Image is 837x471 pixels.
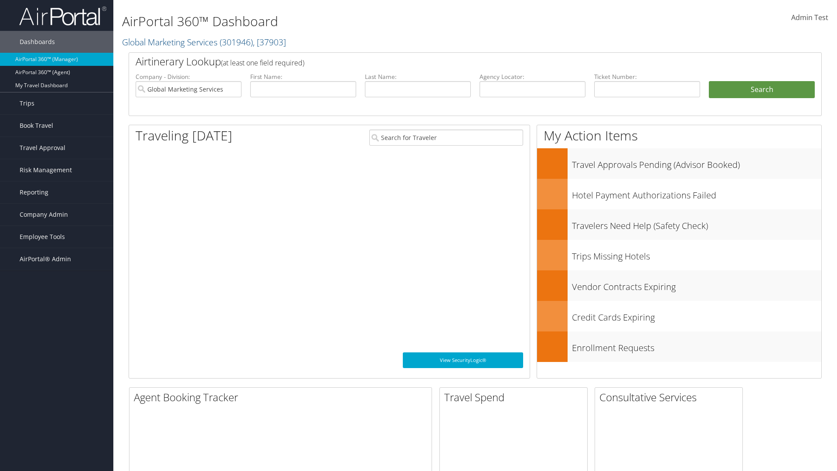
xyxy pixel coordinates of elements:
span: Trips [20,92,34,114]
span: Dashboards [20,31,55,53]
span: ( 301946 ) [220,36,253,48]
a: Travelers Need Help (Safety Check) [537,209,821,240]
a: Vendor Contracts Expiring [537,270,821,301]
h3: Credit Cards Expiring [572,307,821,324]
h3: Enrollment Requests [572,338,821,354]
h1: Traveling [DATE] [136,126,232,145]
span: Admin Test [791,13,828,22]
span: Risk Management [20,159,72,181]
button: Search [709,81,815,99]
a: Travel Approvals Pending (Advisor Booked) [537,148,821,179]
img: airportal-logo.png [19,6,106,26]
span: Book Travel [20,115,53,137]
input: Search for Traveler [369,130,523,146]
label: Company - Division: [136,72,242,81]
h3: Trips Missing Hotels [572,246,821,263]
a: Credit Cards Expiring [537,301,821,331]
span: , [ 37903 ] [253,36,286,48]
h2: Consultative Services [599,390,742,405]
span: Employee Tools [20,226,65,248]
h3: Vendor Contracts Expiring [572,276,821,293]
h1: My Action Items [537,126,821,145]
a: Enrollment Requests [537,331,821,362]
span: Reporting [20,181,48,203]
label: Agency Locator: [480,72,585,81]
h2: Travel Spend [444,390,587,405]
label: Ticket Number: [594,72,700,81]
a: Admin Test [791,4,828,31]
h2: Agent Booking Tracker [134,390,432,405]
h2: Airtinerary Lookup [136,54,757,69]
h3: Hotel Payment Authorizations Failed [572,185,821,201]
label: Last Name: [365,72,471,81]
span: Travel Approval [20,137,65,159]
span: Company Admin [20,204,68,225]
span: (at least one field required) [221,58,304,68]
a: Trips Missing Hotels [537,240,821,270]
span: AirPortal® Admin [20,248,71,270]
h3: Travelers Need Help (Safety Check) [572,215,821,232]
h3: Travel Approvals Pending (Advisor Booked) [572,154,821,171]
a: Hotel Payment Authorizations Failed [537,179,821,209]
h1: AirPortal 360™ Dashboard [122,12,593,31]
a: Global Marketing Services [122,36,286,48]
a: View SecurityLogic® [403,352,523,368]
label: First Name: [250,72,356,81]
